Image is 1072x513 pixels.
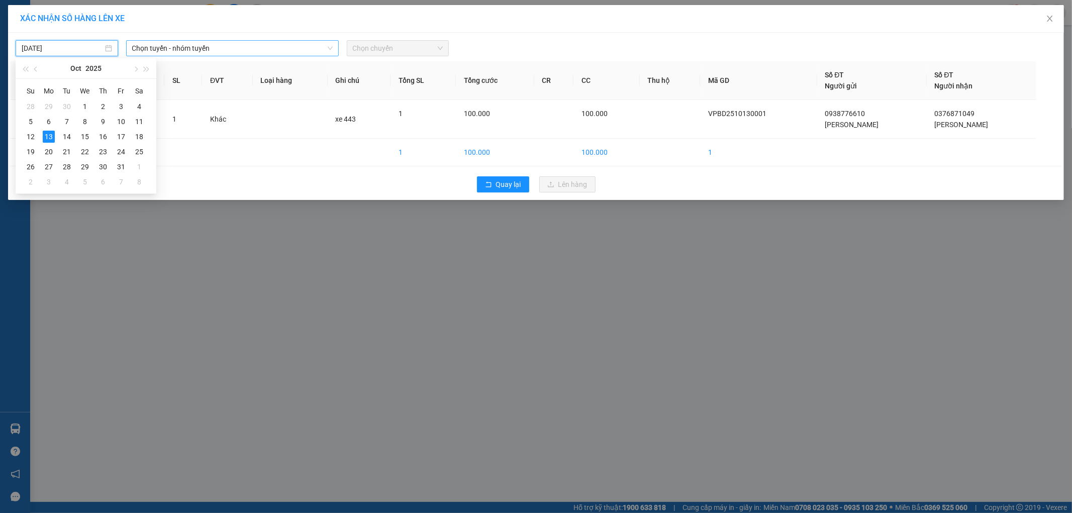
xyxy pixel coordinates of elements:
[22,99,40,114] td: 2025-09-28
[58,174,76,189] td: 2025-11-04
[79,116,91,128] div: 8
[40,129,58,144] td: 2025-10-13
[61,116,73,128] div: 7
[825,82,857,90] span: Người gửi
[133,146,145,158] div: 25
[58,99,76,114] td: 2025-09-30
[70,58,81,78] button: Oct
[133,116,145,128] div: 11
[11,61,56,100] th: STT
[456,61,534,100] th: Tổng cước
[97,161,109,173] div: 30
[825,110,865,118] span: 0938776610
[573,61,640,100] th: CC
[115,131,127,143] div: 17
[133,100,145,113] div: 4
[456,139,534,166] td: 100.000
[43,176,55,188] div: 3
[22,129,40,144] td: 2025-10-12
[96,9,120,19] span: Nhận:
[43,131,55,143] div: 13
[1046,15,1054,23] span: close
[43,116,55,128] div: 6
[573,139,640,166] td: 100.000
[935,121,989,129] span: [PERSON_NAME]
[935,82,973,90] span: Người nhận
[22,83,40,99] th: Su
[96,9,198,31] div: [GEOGRAPHIC_DATA]
[58,129,76,144] td: 2025-10-14
[58,144,76,159] td: 2025-10-21
[477,176,529,192] button: rollbackQuay lại
[94,99,112,114] td: 2025-10-02
[708,110,766,118] span: VPBD2510130001
[61,100,73,113] div: 30
[76,83,94,99] th: We
[94,159,112,174] td: 2025-10-30
[112,114,130,129] td: 2025-10-10
[1036,5,1064,33] button: Close
[485,181,492,189] span: rollback
[133,176,145,188] div: 8
[43,100,55,113] div: 29
[115,161,127,173] div: 31
[76,144,94,159] td: 2025-10-22
[58,83,76,99] th: Tu
[79,161,91,173] div: 29
[496,179,521,190] span: Quay lại
[399,110,403,118] span: 1
[130,159,148,174] td: 2025-11-01
[76,174,94,189] td: 2025-11-05
[94,114,112,129] td: 2025-10-09
[20,14,125,23] span: XÁC NHẬN SỐ HÀNG LÊN XE
[61,131,73,143] div: 14
[97,176,109,188] div: 6
[202,100,252,139] td: Khác
[79,100,91,113] div: 1
[97,100,109,113] div: 2
[130,99,148,114] td: 2025-10-04
[40,159,58,174] td: 2025-10-27
[40,114,58,129] td: 2025-10-06
[61,146,73,158] div: 21
[115,100,127,113] div: 3
[79,146,91,158] div: 22
[391,139,456,166] td: 1
[11,100,56,139] td: 1
[534,61,573,100] th: CR
[76,114,94,129] td: 2025-10-08
[40,144,58,159] td: 2025-10-20
[25,131,37,143] div: 12
[328,61,391,100] th: Ghi chú
[9,9,89,33] div: VP Bình Dương
[112,159,130,174] td: 2025-10-31
[115,176,127,188] div: 7
[133,161,145,173] div: 1
[43,161,55,173] div: 27
[94,65,199,79] div: 100.000
[825,121,879,129] span: [PERSON_NAME]
[132,41,333,56] span: Chọn tuyến - nhóm tuyến
[935,110,975,118] span: 0376871049
[43,146,55,158] div: 20
[25,176,37,188] div: 2
[9,33,89,45] div: [PERSON_NAME]
[85,58,102,78] button: 2025
[112,144,130,159] td: 2025-10-24
[96,31,198,43] div: [PERSON_NAME]
[40,99,58,114] td: 2025-09-29
[58,114,76,129] td: 2025-10-07
[327,45,333,51] span: down
[22,159,40,174] td: 2025-10-26
[94,144,112,159] td: 2025-10-23
[22,43,103,54] input: 13/10/2025
[112,83,130,99] th: Fr
[202,61,252,100] th: ĐVT
[391,61,456,100] th: Tổng SL
[61,161,73,173] div: 28
[22,144,40,159] td: 2025-10-19
[581,110,608,118] span: 100.000
[94,129,112,144] td: 2025-10-16
[130,144,148,159] td: 2025-10-25
[133,131,145,143] div: 18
